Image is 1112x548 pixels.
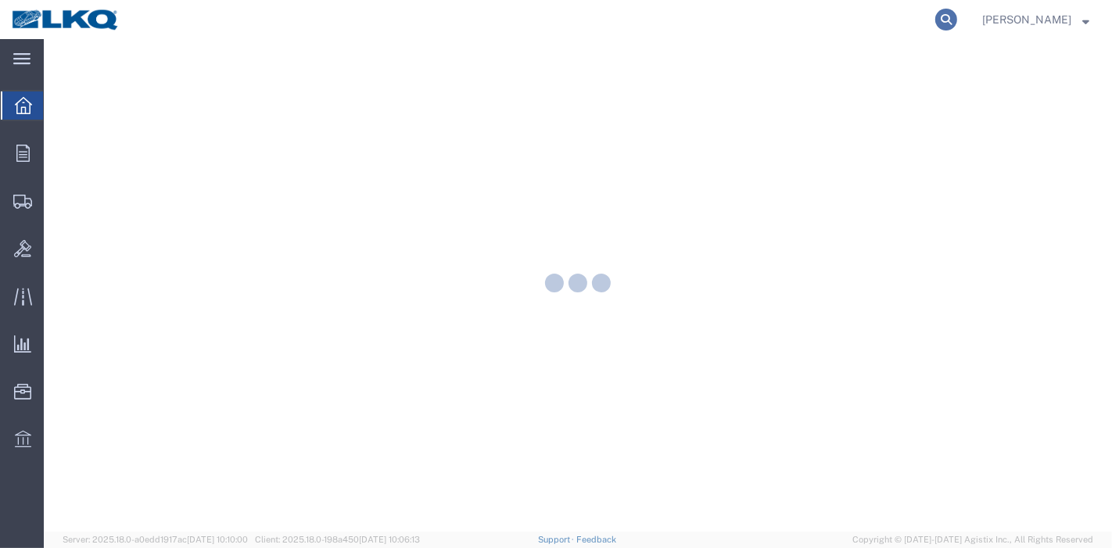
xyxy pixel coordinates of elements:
span: Client: 2025.18.0-198a450 [255,535,420,544]
span: [DATE] 10:06:13 [359,535,420,544]
a: Support [538,535,577,544]
span: [DATE] 10:10:00 [187,535,248,544]
button: [PERSON_NAME] [981,10,1090,29]
img: logo [11,8,120,31]
span: Server: 2025.18.0-a0edd1917ac [63,535,248,544]
span: Copyright © [DATE]-[DATE] Agistix Inc., All Rights Reserved [852,533,1093,546]
span: Praveen Nagaraj [982,11,1071,28]
a: Feedback [576,535,616,544]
